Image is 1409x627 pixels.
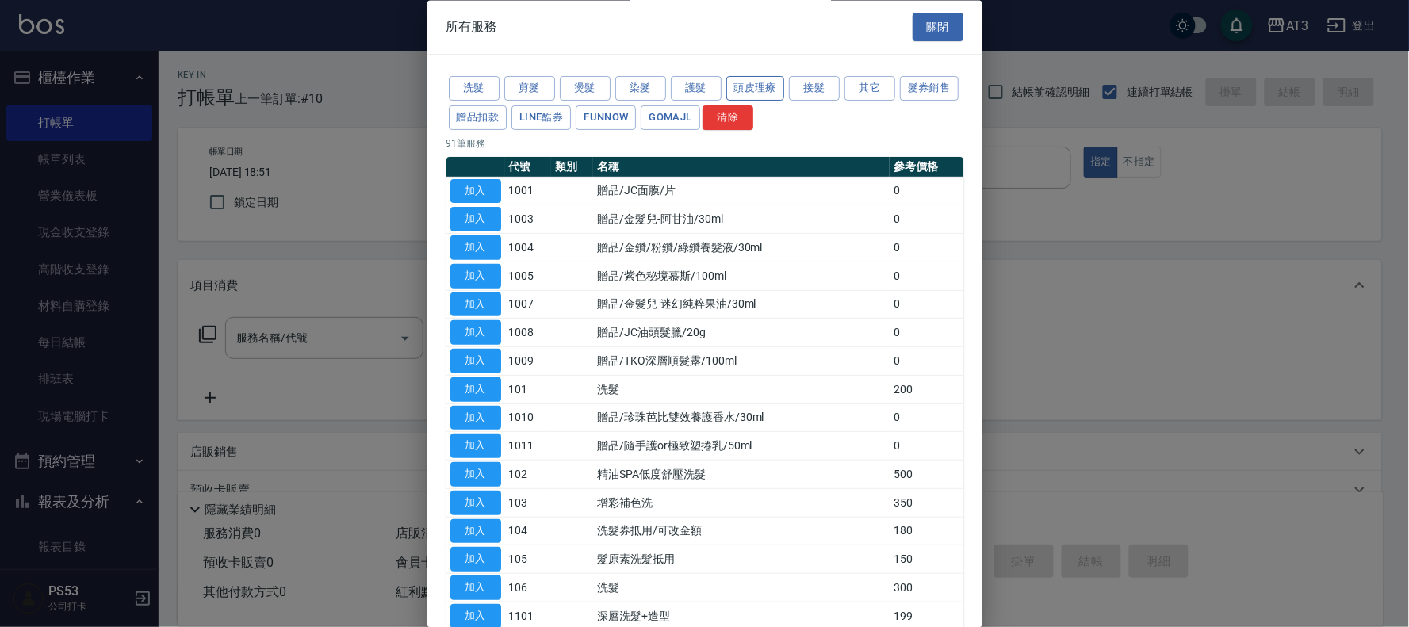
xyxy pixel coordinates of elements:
[505,157,552,178] th: 代號
[449,105,507,130] button: 贈品扣款
[450,350,501,374] button: 加入
[505,376,552,404] td: 101
[505,205,552,234] td: 1003
[505,545,552,574] td: 105
[890,234,963,262] td: 0
[450,236,501,261] button: 加入
[505,178,552,206] td: 1001
[450,321,501,346] button: 加入
[449,77,500,101] button: 洗髮
[505,262,552,291] td: 1005
[505,234,552,262] td: 1004
[900,77,959,101] button: 髮券銷售
[505,404,552,433] td: 1010
[551,157,593,178] th: 類別
[511,105,571,130] button: LINE酷券
[890,518,963,546] td: 180
[593,178,890,206] td: 贈品/JC面膜/片
[593,157,890,178] th: 名稱
[505,291,552,319] td: 1007
[450,434,501,459] button: 加入
[593,262,890,291] td: 贈品/紫色秘境慕斯/100ml
[671,77,722,101] button: 護髮
[505,432,552,461] td: 1011
[593,404,890,433] td: 贈品/珍珠芭比雙效養護香水/30ml
[789,77,840,101] button: 接髮
[560,77,611,101] button: 燙髮
[890,404,963,433] td: 0
[446,19,497,35] span: 所有服務
[890,545,963,574] td: 150
[890,157,963,178] th: 參考價格
[505,489,552,518] td: 103
[505,574,552,602] td: 106
[450,377,501,402] button: 加入
[890,376,963,404] td: 200
[450,264,501,289] button: 加入
[446,136,963,151] p: 91 筆服務
[593,205,890,234] td: 贈品/金髮兒-阿甘油/30ml
[890,319,963,347] td: 0
[641,105,699,130] button: GOMAJL
[890,178,963,206] td: 0
[450,406,501,430] button: 加入
[576,105,636,130] button: FUNNOW
[505,518,552,546] td: 104
[593,489,890,518] td: 增彩補色洗
[890,574,963,602] td: 300
[593,461,890,489] td: 精油SPA低度舒壓洗髮
[593,347,890,376] td: 贈品/TKO深層順髮露/100ml
[505,347,552,376] td: 1009
[890,291,963,319] td: 0
[890,489,963,518] td: 350
[890,347,963,376] td: 0
[593,545,890,574] td: 髮原素洗髮抵用
[450,548,501,572] button: 加入
[450,179,501,204] button: 加入
[450,519,501,544] button: 加入
[504,77,555,101] button: 剪髮
[593,376,890,404] td: 洗髮
[593,234,890,262] td: 贈品/金鑽/粉鑽/綠鑽養髮液/30ml
[450,576,501,601] button: 加入
[450,208,501,232] button: 加入
[450,463,501,487] button: 加入
[593,574,890,602] td: 洗髮
[890,205,963,234] td: 0
[913,13,963,42] button: 關閉
[615,77,666,101] button: 染髮
[593,319,890,347] td: 贈品/JC油頭髮臘/20g
[890,461,963,489] td: 500
[890,432,963,461] td: 0
[450,292,501,317] button: 加入
[593,518,890,546] td: 洗髮券抵用/可改金額
[890,262,963,291] td: 0
[450,491,501,515] button: 加入
[593,291,890,319] td: 贈品/金髮兒-迷幻純粹果油/30ml
[726,77,785,101] button: 頭皮理療
[844,77,895,101] button: 其它
[593,432,890,461] td: 贈品/隨手護or極致塑捲乳/50ml
[703,105,753,130] button: 清除
[505,461,552,489] td: 102
[505,319,552,347] td: 1008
